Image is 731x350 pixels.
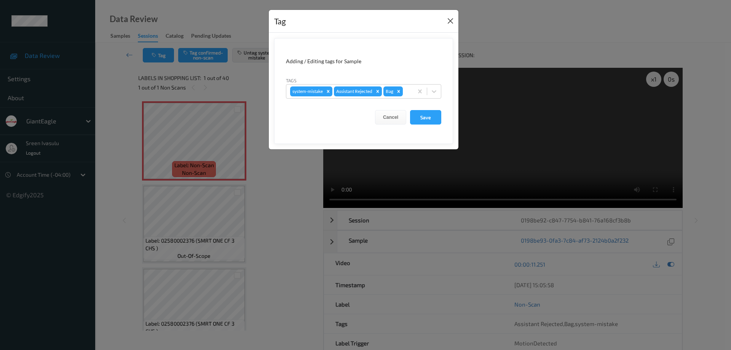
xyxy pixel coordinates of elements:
[286,77,297,84] label: Tags
[375,110,406,125] button: Cancel
[290,86,324,96] div: system-mistake
[286,58,441,65] div: Adding / Editing tags for Sample
[394,86,403,96] div: Remove Bag
[373,86,382,96] div: Remove Assistant Rejected
[410,110,441,125] button: Save
[383,86,394,96] div: Bag
[324,86,332,96] div: Remove system-mistake
[445,16,456,26] button: Close
[334,86,373,96] div: Assistant Rejected
[274,15,286,27] div: Tag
